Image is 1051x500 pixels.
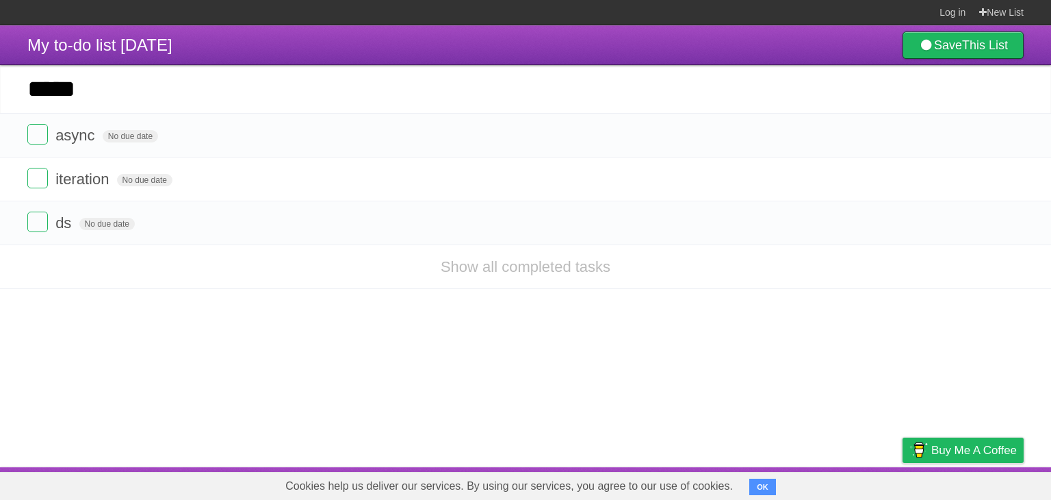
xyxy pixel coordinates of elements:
[55,127,98,144] span: async
[55,214,75,232] span: ds
[103,130,158,142] span: No due date
[937,471,1024,497] a: Suggest a feature
[27,36,172,54] span: My to-do list [DATE]
[885,471,920,497] a: Privacy
[117,174,172,186] span: No due date
[272,473,747,500] span: Cookies help us deliver our services. By using our services, you agree to our use of cookies.
[441,258,610,275] a: Show all completed tasks
[931,438,1017,462] span: Buy me a coffee
[55,171,112,188] span: iteration
[903,32,1024,59] a: SaveThis List
[79,218,135,230] span: No due date
[909,438,928,462] img: Buy me a coffee
[749,479,776,495] button: OK
[766,471,821,497] a: Developers
[27,212,48,232] label: Done
[962,38,1008,52] b: This List
[721,471,749,497] a: About
[838,471,868,497] a: Terms
[27,168,48,188] label: Done
[903,438,1024,463] a: Buy me a coffee
[27,124,48,145] label: Done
